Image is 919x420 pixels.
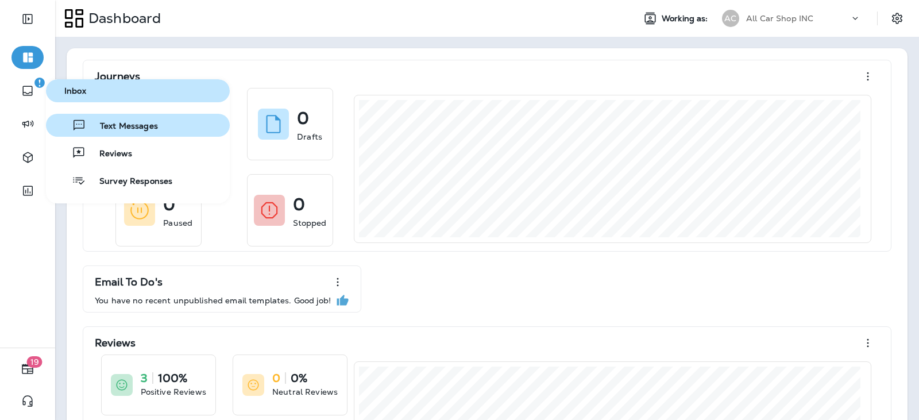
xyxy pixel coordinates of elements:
p: 0 [163,199,175,210]
span: Inbox [51,86,225,96]
p: 100% [158,372,188,384]
p: Neutral Reviews [272,386,338,398]
button: Survey Responses [46,169,230,192]
button: Text Messages [46,114,230,137]
p: Email To Do's [95,276,163,288]
div: AC [722,10,739,27]
p: You have no recent unpublished email templates. Good job! [95,296,331,305]
p: 0 [293,199,305,210]
button: Reviews [46,141,230,164]
p: Stopped [293,217,327,229]
p: 0 [297,113,309,124]
p: 3 [141,372,148,384]
span: Working as: [662,14,711,24]
p: Reviews [95,337,136,349]
p: Drafts [297,131,322,142]
span: Reviews [86,149,132,160]
p: Dashboard [84,10,161,27]
p: 0% [291,372,307,384]
p: Journeys [95,71,140,82]
p: 0 [272,372,280,384]
span: 19 [27,356,43,368]
button: Expand Sidebar [11,7,44,30]
p: All Car Shop INC [746,14,813,23]
p: Positive Reviews [141,386,206,398]
button: Inbox [46,79,230,102]
p: Paused [163,217,192,229]
button: Settings [887,8,908,29]
span: Survey Responses [86,176,172,187]
span: Text Messages [86,121,158,132]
